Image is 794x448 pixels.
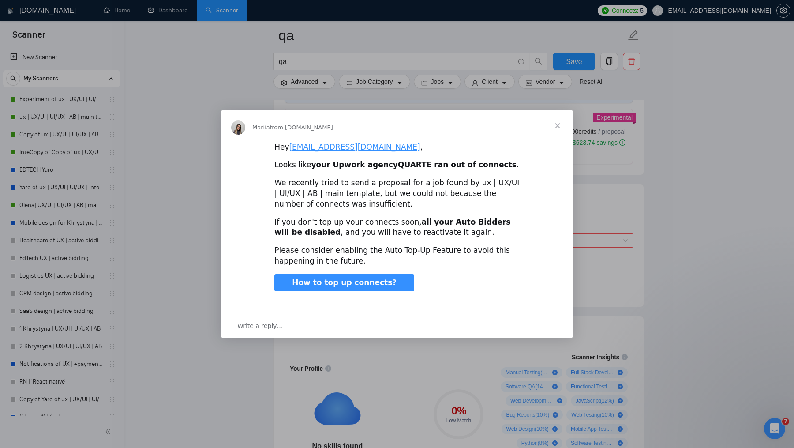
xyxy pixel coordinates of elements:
b: QUARTE ran out of connects [398,160,517,169]
a: How to top up connects? [274,274,414,292]
div: We recently tried to send a proposal for a job found by ux | UX/UI | UI/UX | AB | main template, ... [274,178,520,209]
span: Close [542,110,573,142]
span: from [DOMAIN_NAME] [270,124,333,131]
div: Looks like . [274,160,520,170]
span: Write a reply… [237,320,283,331]
img: Profile image for Mariia [231,120,245,135]
a: [EMAIL_ADDRESS][DOMAIN_NAME] [289,143,420,151]
b: your Auto Bidders will be disabled [274,218,510,237]
div: Hey , [274,142,520,153]
b: all [422,218,432,226]
span: How to top up connects? [292,278,397,287]
div: If you don't top up your connects soon, , and you will have to reactivate it again. [274,217,520,238]
b: your Upwork agency [311,160,398,169]
div: Please consider enabling the Auto Top-Up Feature to avoid this happening in the future. [274,245,520,267]
div: Open conversation and reply [221,313,573,338]
span: Mariia [252,124,270,131]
